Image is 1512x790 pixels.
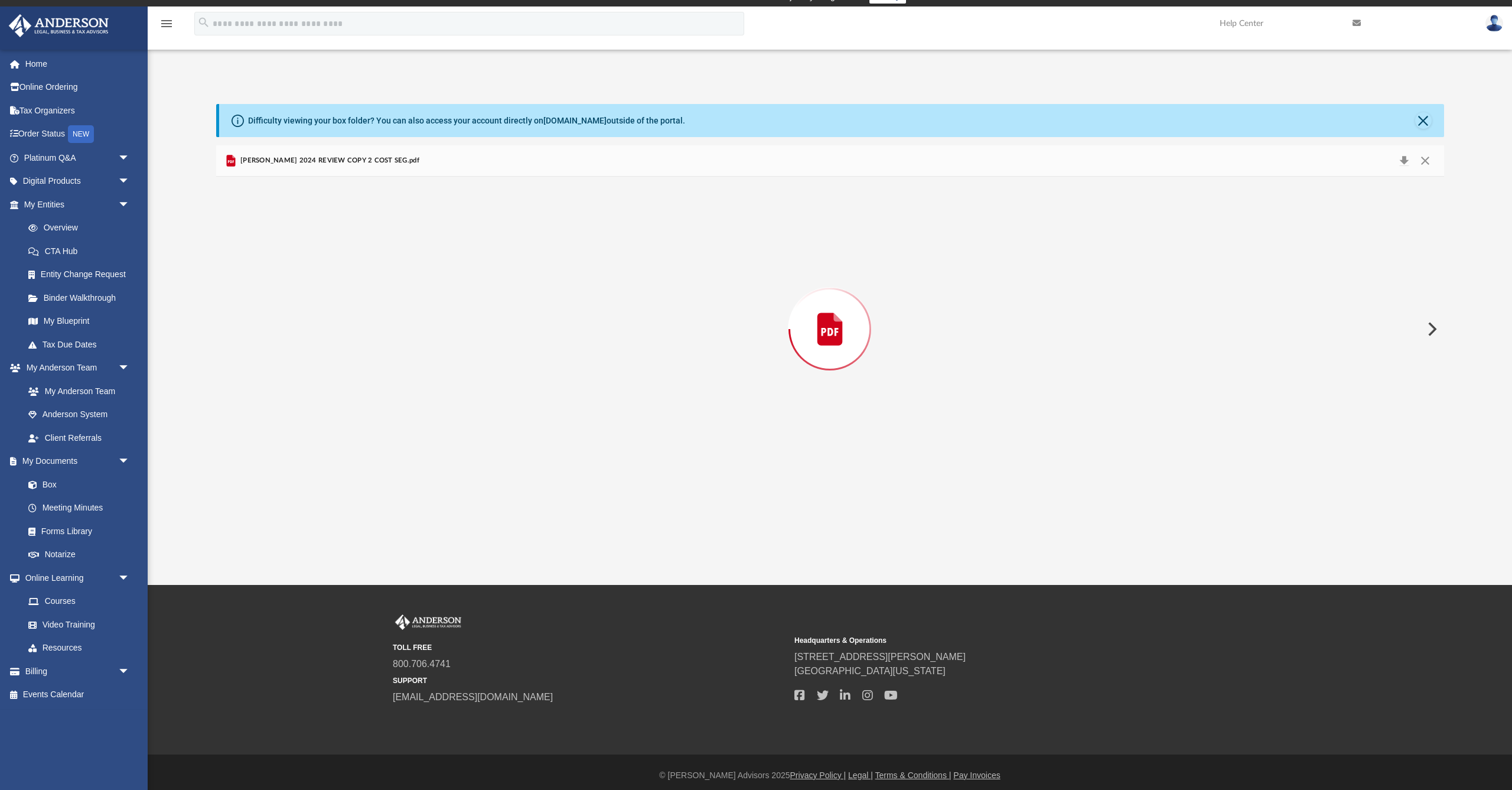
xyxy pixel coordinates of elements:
[17,216,148,240] a: Overview
[17,426,142,450] a: Client Referrals
[8,356,142,380] a: My Anderson Teamarrow_drop_down
[8,122,148,147] a: Order StatusNEW
[1394,152,1415,169] button: Download
[17,403,142,427] a: Anderson System
[17,239,148,263] a: CTA Hub
[393,659,451,669] a: 800.706.4741
[118,146,142,170] span: arrow_drop_down
[159,22,174,31] a: menu
[17,310,142,333] a: My Blueprint
[8,566,142,590] a: Online Learningarrow_drop_down
[17,263,148,287] a: Entity Change Request
[118,659,142,684] span: arrow_drop_down
[17,590,142,613] a: Courses
[8,76,148,99] a: Online Ordering
[118,170,142,194] span: arrow_drop_down
[197,16,210,29] i: search
[8,193,148,216] a: My Entitiesarrow_drop_down
[953,771,1000,780] a: Pay Invoices
[17,519,136,543] a: Forms Library
[118,356,142,381] span: arrow_drop_down
[238,155,419,166] span: [PERSON_NAME] 2024 REVIEW COPY 2 COST SEG.pdf
[8,170,148,193] a: Digital Productsarrow_drop_down
[790,771,846,780] a: Privacy Policy |
[794,652,966,662] a: [STREET_ADDRESS][PERSON_NAME]
[8,450,142,473] a: My Documentsarrow_drop_down
[17,636,142,660] a: Resources
[8,99,148,122] a: Tax Organizers
[8,146,148,170] a: Platinum Q&Aarrow_drop_down
[118,450,142,474] span: arrow_drop_down
[17,496,142,520] a: Meeting Minutes
[118,193,142,217] span: arrow_drop_down
[875,771,951,780] a: Terms & Conditions |
[118,566,142,590] span: arrow_drop_down
[5,14,112,37] img: Anderson Advisors Platinum Portal
[68,125,94,143] div: NEW
[216,145,1444,482] div: Preview
[148,769,1512,782] div: © [PERSON_NAME] Advisors 2025
[17,473,136,496] a: Box
[17,543,142,567] a: Notarize
[794,666,946,676] a: [GEOGRAPHIC_DATA][US_STATE]
[1415,112,1432,129] button: Close
[543,116,607,125] a: [DOMAIN_NAME]
[1418,313,1444,346] button: Next File
[1485,15,1503,32] img: User Pic
[1415,152,1436,169] button: Close
[248,115,685,127] div: Difficulty viewing your box folder? You can also access your account directly on outside of the p...
[8,52,148,76] a: Home
[794,635,1188,646] small: Headquarters & Operations
[17,333,148,356] a: Tax Due Dates
[17,286,148,310] a: Binder Walkthrough
[393,692,553,702] a: [EMAIL_ADDRESS][DOMAIN_NAME]
[17,379,136,403] a: My Anderson Team
[393,675,786,686] small: SUPPORT
[17,613,136,636] a: Video Training
[393,642,786,653] small: TOLL FREE
[8,659,148,683] a: Billingarrow_drop_down
[159,17,174,31] i: menu
[393,615,464,630] img: Anderson Advisors Platinum Portal
[8,683,148,707] a: Events Calendar
[848,771,873,780] a: Legal |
